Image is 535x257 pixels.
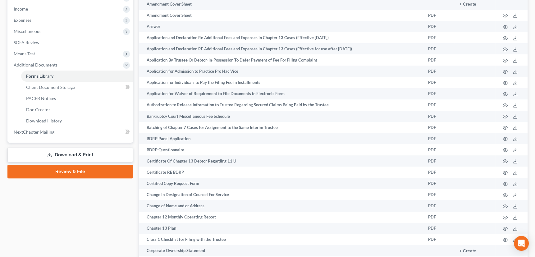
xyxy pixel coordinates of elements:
td: Application By Trustee Or Debtor-In-Possession To Defer Payment of Fee For Filing Complaint [139,54,423,66]
td: PDF [423,144,455,155]
a: PACER Notices [21,93,133,104]
a: Review & File [7,165,133,178]
span: NextChapter Mailing [14,129,54,135]
td: PDF [423,133,455,144]
a: NextChapter Mailing [9,126,133,138]
a: SOFA Review [9,37,133,48]
td: PDF [423,223,455,234]
span: Miscellaneous [14,29,41,34]
td: Application for Individuals to Pay the Filing Fee in Installments [139,77,423,88]
td: Class 1 Checklist for Filing with the Trustee [139,234,423,245]
span: Means Test [14,51,35,56]
td: Chapter 12 Monthly Operating Report [139,212,423,223]
a: Client Document Storage [21,82,133,93]
td: PDF [423,200,455,211]
td: Change of Name and or Address [139,200,423,211]
td: PDF [423,189,455,200]
td: PDF [423,122,455,133]
td: PDF [423,10,455,21]
td: PDF [423,178,455,189]
td: PDF [423,32,455,43]
span: Forms Library [26,73,53,79]
span: Additional Documents [14,62,57,67]
a: Download & Print [7,148,133,162]
td: Application and Declaration Re Additional Fees and Expenses in Chapter 13 Cases (Effective [DATE]) [139,32,423,43]
span: Income [14,6,28,11]
td: Corporate Ownership Statement [139,245,423,256]
td: Amendment Cover Sheet [139,10,423,21]
td: Chapter 13 Plan [139,223,423,234]
td: PDF [423,155,455,167]
td: Application for Admission to Practice Pro Hac Vice [139,66,423,77]
td: Answer [139,21,423,32]
a: Doc Creator [21,104,133,115]
td: BDRP Panel Application [139,133,423,144]
div: Open Intercom Messenger [514,236,529,251]
td: PDF [423,88,455,99]
button: + Create [460,249,476,253]
td: Batching of Chapter 7 Cases for Assignment to the Same Interim Trustee [139,122,423,133]
td: PDF [423,77,455,88]
td: BDRP Questionnaire [139,144,423,155]
td: PDF [423,167,455,178]
span: Expenses [14,17,31,23]
a: Download History [21,115,133,126]
td: Authorization to Release Information to Trustee Regarding Secured Claims Being Paid by the Trustee [139,99,423,111]
td: Application for Waiver of Requirement to File Documents in Electronic Form [139,88,423,99]
td: PDF [423,66,455,77]
td: Application and Declaration RE Additional Fees and Expenses in Chapter 13 Cases (Effective for us... [139,43,423,54]
span: Download History [26,118,62,123]
td: PDF [423,99,455,111]
span: Client Document Storage [26,85,75,90]
td: PDF [423,54,455,66]
a: Forms Library [21,71,133,82]
td: PDF [423,43,455,54]
td: Certificate Of Chapter 13 Debtor Regarding 11 U [139,155,423,167]
span: Doc Creator [26,107,50,112]
span: SOFA Review [14,40,39,45]
button: + Create [460,2,476,7]
td: Certificate RE BDRP [139,167,423,178]
td: PDF [423,21,455,32]
td: Change In Designation of Counsel For Service [139,189,423,200]
td: Certified Copy Request Form [139,178,423,189]
span: PACER Notices [26,96,56,101]
td: PDF [423,234,455,245]
td: PDF [423,212,455,223]
td: PDF [423,111,455,122]
td: Bankruptcy Court Miscellaneous Fee Schedule [139,111,423,122]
